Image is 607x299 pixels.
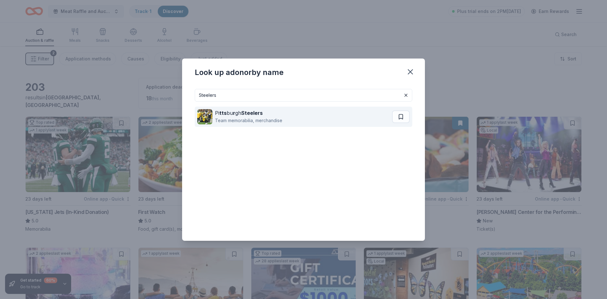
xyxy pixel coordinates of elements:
div: Pi bu gh [215,109,282,117]
strong: Steelers [241,110,263,116]
div: Look up a donor by name [195,67,284,78]
div: Team memorabilia, merchandise [215,117,282,124]
input: Search [195,89,412,102]
strong: r [233,110,235,116]
img: Image for Pittsburgh Steelers [197,109,212,124]
strong: tts [219,110,227,116]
